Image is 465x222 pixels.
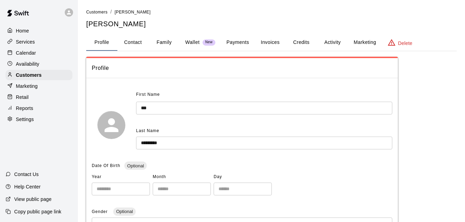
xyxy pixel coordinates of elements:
[221,34,254,51] button: Payments
[92,172,150,183] span: Year
[92,64,392,73] span: Profile
[203,40,215,45] span: New
[6,103,72,113] a: Reports
[16,94,29,101] p: Retail
[16,72,42,78] p: Customers
[117,34,149,51] button: Contact
[6,81,72,91] a: Marketing
[14,208,61,215] p: Copy public page link
[286,34,317,51] button: Credits
[14,196,52,203] p: View public page
[348,34,382,51] button: Marketing
[110,8,112,16] li: /
[153,172,211,183] span: Month
[136,89,160,100] span: First Name
[16,105,33,112] p: Reports
[14,171,39,178] p: Contact Us
[86,34,117,51] button: Profile
[14,183,41,190] p: Help Center
[86,19,457,29] h5: [PERSON_NAME]
[6,48,72,58] a: Calendar
[6,92,72,102] a: Retail
[16,38,35,45] p: Services
[16,116,34,123] p: Settings
[6,37,72,47] a: Services
[92,163,120,168] span: Date Of Birth
[16,83,38,90] p: Marketing
[6,26,72,36] a: Home
[398,40,412,47] p: Delete
[86,34,457,51] div: basic tabs example
[16,49,36,56] p: Calendar
[124,163,146,168] span: Optional
[149,34,180,51] button: Family
[86,8,457,16] nav: breadcrumb
[113,209,135,214] span: Optional
[16,61,39,67] p: Availability
[16,27,29,34] p: Home
[254,34,286,51] button: Invoices
[214,172,272,183] span: Day
[136,128,159,133] span: Last Name
[86,10,108,15] span: Customers
[317,34,348,51] button: Activity
[92,209,109,214] span: Gender
[6,114,72,124] a: Settings
[115,10,151,15] span: [PERSON_NAME]
[6,59,72,69] a: Availability
[86,9,108,15] a: Customers
[6,70,72,80] a: Customers
[185,39,200,46] p: Wallet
